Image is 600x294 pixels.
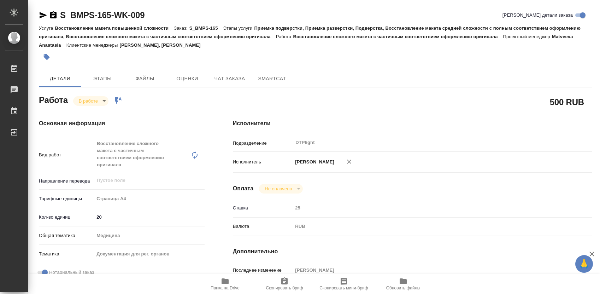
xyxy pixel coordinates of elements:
h4: Оплата [233,184,254,193]
p: Общая тематика [39,232,94,239]
div: Страница А4 [94,193,204,205]
button: Папка на Drive [195,274,255,294]
p: Валюта [233,223,293,230]
p: Направление перевода [39,178,94,185]
button: Скопировать ссылку для ЯМессенджера [39,11,47,19]
h2: 500 RUB [550,96,584,108]
p: Работа [276,34,293,39]
span: Обновить файлы [386,286,420,290]
p: [PERSON_NAME] [293,158,334,166]
p: Проектный менеджер [503,34,552,39]
p: Восстановление макета повышенной сложности [55,25,174,31]
input: ✎ Введи что-нибудь [94,212,204,222]
p: Клиентские менеджеры [66,42,120,48]
button: Обновить файлы [373,274,433,294]
div: Медицина [94,230,204,242]
input: Пустое поле [96,176,188,185]
button: Скопировать бриф [255,274,314,294]
button: Скопировать ссылку [49,11,58,19]
button: 🙏 [575,255,593,273]
h4: Основная информация [39,119,205,128]
p: Приемка подверстки, Приемка разверстки, Подверстка, Восстановление макета средней сложности с пол... [39,25,581,39]
button: Добавить тэг [39,49,54,65]
p: Matveeva Anastasia [39,34,573,48]
h4: Дополнительно [233,247,592,256]
p: Этапы услуги [223,25,254,31]
div: RUB [293,220,562,232]
span: Файлы [128,74,162,83]
span: Оценки [170,74,204,83]
p: Кол-во единиц [39,214,94,221]
span: Нотариальный заказ [49,269,94,276]
span: SmartCat [255,74,289,83]
button: Удалить исполнителя [341,154,357,169]
button: В работе [77,98,100,104]
div: В работе [73,96,108,106]
span: Папка на Drive [211,286,240,290]
p: S_BMPS-165 [189,25,223,31]
span: 🙏 [578,256,590,271]
p: [PERSON_NAME], [PERSON_NAME] [119,42,206,48]
span: Детали [43,74,77,83]
h4: Исполнители [233,119,592,128]
input: Пустое поле [293,203,562,213]
span: Скопировать бриф [266,286,303,290]
input: Пустое поле [293,265,562,275]
span: Этапы [86,74,119,83]
span: [PERSON_NAME] детали заказа [502,12,573,19]
span: Чат заказа [213,74,247,83]
h2: Работа [39,93,68,106]
p: Исполнитель [233,158,293,166]
p: Подразделение [233,140,293,147]
div: Документация для рег. органов [94,248,204,260]
p: Восстановление сложного макета с частичным соответствием оформлению оригинала [293,34,503,39]
button: Не оплачена [263,186,294,192]
button: Скопировать мини-бриф [314,274,373,294]
div: В работе [259,184,302,194]
p: Тарифные единицы [39,195,94,202]
p: Вид работ [39,151,94,158]
p: Заказ: [174,25,189,31]
p: Последнее изменение [233,267,293,274]
p: Услуга [39,25,55,31]
span: Скопировать мини-бриф [319,286,368,290]
p: Ставка [233,204,293,212]
a: S_BMPS-165-WK-009 [60,10,145,20]
p: Тематика [39,250,94,258]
